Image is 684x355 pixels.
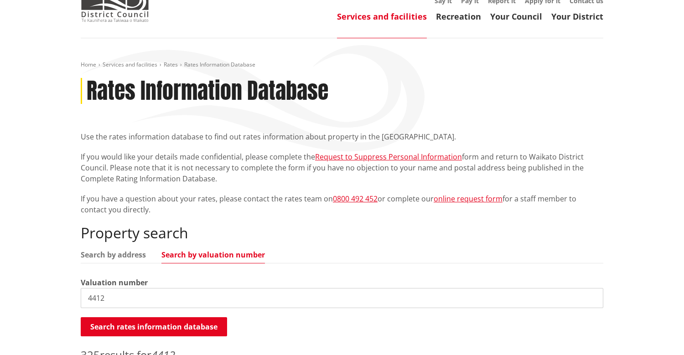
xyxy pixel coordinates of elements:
p: If you have a question about your rates, please contact the rates team on or complete our for a s... [81,193,603,215]
p: If you would like your details made confidential, please complete the form and return to Waikato ... [81,151,603,184]
a: Services and facilities [103,61,157,68]
a: Rates [164,61,178,68]
a: Your District [551,11,603,22]
a: Home [81,61,96,68]
p: Use the rates information database to find out rates information about property in the [GEOGRAPHI... [81,131,603,142]
button: Search rates information database [81,317,227,336]
h1: Rates Information Database [87,78,328,104]
a: 0800 492 452 [333,194,378,204]
iframe: Messenger Launcher [642,317,675,350]
input: e.g. 03920/020.01A [81,288,603,308]
a: Search by valuation number [161,251,265,258]
a: Request to Suppress Personal Information [315,152,462,162]
a: online request form [434,194,503,204]
span: Rates Information Database [184,61,255,68]
h2: Property search [81,224,603,242]
a: Search by address [81,251,146,258]
nav: breadcrumb [81,61,603,69]
a: Your Council [490,11,542,22]
a: Services and facilities [337,11,427,22]
a: Recreation [436,11,481,22]
label: Valuation number [81,277,148,288]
